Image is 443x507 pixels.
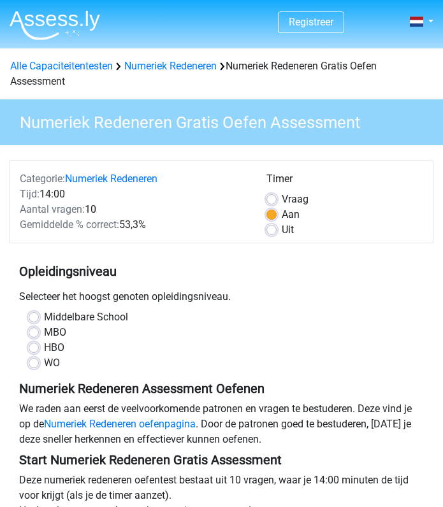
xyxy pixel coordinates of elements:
a: Numeriek Redeneren oefenpagina [44,418,196,430]
h5: Start Numeriek Redeneren Gratis Assessment [19,452,424,468]
div: 53,3% [10,217,257,232]
div: 10 [10,202,257,217]
span: Categorie: [20,173,65,185]
a: Alle Capaciteitentesten [10,60,113,72]
h5: Numeriek Redeneren Assessment Oefenen [19,381,424,396]
span: Tijd: [20,188,40,200]
span: Aantal vragen: [20,203,85,215]
label: Middelbare School [44,310,128,325]
div: Selecteer het hoogst genoten opleidingsniveau. [10,289,433,310]
a: Numeriek Redeneren [124,60,217,72]
div: Numeriek Redeneren Gratis Oefen Assessment [5,59,438,89]
img: Assessly [10,10,100,40]
label: MBO [44,325,66,340]
label: Uit [282,222,294,238]
div: Timer [266,171,423,192]
span: Gemiddelde % correct: [20,218,119,231]
label: Vraag [282,192,309,207]
div: We raden aan eerst de veelvoorkomende patronen en vragen te bestuderen. Deze vind je op de . Door... [10,401,433,452]
a: Numeriek Redeneren [65,173,157,185]
h3: Numeriek Redeneren Gratis Oefen Assessment [15,108,433,132]
div: 14:00 [10,187,257,202]
a: Registreer [289,16,333,28]
label: Aan [282,207,300,222]
label: WO [44,355,60,371]
label: HBO [44,340,64,355]
h5: Opleidingsniveau [19,259,424,284]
